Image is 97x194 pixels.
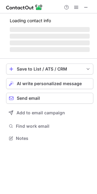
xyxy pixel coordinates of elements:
button: Add to email campaign [6,107,93,118]
span: ‌ [10,47,90,52]
span: Add to email campaign [16,110,65,115]
p: Loading contact info [10,18,90,23]
span: ‌ [10,27,90,32]
button: Find work email [6,122,93,130]
button: Notes [6,134,93,143]
button: Send email [6,93,93,104]
div: Save to List / ATS / CRM [17,67,83,71]
button: save-profile-one-click [6,64,93,74]
span: Find work email [16,123,91,129]
span: ‌ [10,40,90,45]
img: ContactOut v5.3.10 [6,4,43,11]
span: ‌ [10,34,90,39]
span: Notes [16,136,91,141]
button: AI write personalized message [6,78,93,89]
span: AI write personalized message [17,81,82,86]
span: Send email [17,96,40,101]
